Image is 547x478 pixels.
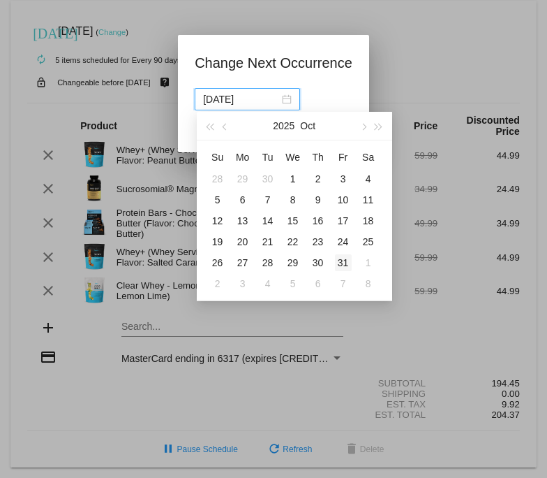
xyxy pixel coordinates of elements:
th: Mon [230,146,255,168]
div: 10 [335,191,352,208]
div: 8 [285,191,301,208]
td: 9/30/2025 [255,168,280,189]
div: 28 [260,254,276,271]
div: 18 [360,212,377,229]
th: Sun [205,146,230,168]
div: 30 [260,171,276,187]
td: 10/6/2025 [230,189,255,210]
button: Update [195,119,256,144]
th: Tue [255,146,280,168]
td: 10/14/2025 [255,210,280,231]
td: 10/29/2025 [280,252,306,273]
td: 10/16/2025 [306,210,331,231]
button: Next month (PageDown) [355,112,370,140]
div: 20 [234,233,251,250]
button: Last year (Control + left) [202,112,218,140]
div: 8 [360,275,377,292]
td: 10/7/2025 [255,189,280,210]
div: 29 [234,171,251,187]
div: 14 [260,212,276,229]
div: 1 [360,254,377,271]
div: 16 [310,212,327,229]
td: 10/3/2025 [331,168,356,189]
button: 2025 [273,112,294,140]
div: 27 [234,254,251,271]
div: 23 [310,233,327,250]
td: 10/4/2025 [356,168,381,189]
div: 12 [209,212,226,229]
div: 25 [360,233,377,250]
td: 10/22/2025 [280,231,306,252]
div: 24 [335,233,352,250]
div: 4 [260,275,276,292]
th: Thu [306,146,331,168]
td: 9/28/2025 [205,168,230,189]
td: 10/23/2025 [306,231,331,252]
td: 10/1/2025 [280,168,306,189]
td: 11/8/2025 [356,273,381,294]
td: 10/18/2025 [356,210,381,231]
td: 10/5/2025 [205,189,230,210]
div: 31 [335,254,352,271]
div: 4 [360,171,377,187]
h1: Change Next Occurrence [195,52,352,74]
td: 10/21/2025 [255,231,280,252]
div: 1 [285,171,301,187]
div: 29 [285,254,301,271]
td: 11/2/2025 [205,273,230,294]
div: 15 [285,212,301,229]
td: 10/28/2025 [255,252,280,273]
td: 10/20/2025 [230,231,255,252]
td: 10/27/2025 [230,252,255,273]
div: 7 [260,191,276,208]
div: 6 [234,191,251,208]
td: 9/29/2025 [230,168,255,189]
div: 3 [234,275,251,292]
th: Sat [356,146,381,168]
div: 5 [209,191,226,208]
td: 10/19/2025 [205,231,230,252]
th: Wed [280,146,306,168]
td: 10/31/2025 [331,252,356,273]
div: 30 [310,254,327,271]
td: 10/11/2025 [356,189,381,210]
button: Previous month (PageUp) [218,112,233,140]
td: 11/4/2025 [255,273,280,294]
div: 3 [335,171,352,187]
button: Next year (Control + right) [370,112,386,140]
td: 10/26/2025 [205,252,230,273]
td: 10/13/2025 [230,210,255,231]
td: 11/6/2025 [306,273,331,294]
div: 22 [285,233,301,250]
input: Select date [203,92,279,107]
div: 2 [209,275,226,292]
td: 10/12/2025 [205,210,230,231]
td: 10/30/2025 [306,252,331,273]
td: 10/9/2025 [306,189,331,210]
div: 11 [360,191,377,208]
td: 11/1/2025 [356,252,381,273]
td: 11/3/2025 [230,273,255,294]
td: 11/7/2025 [331,273,356,294]
button: Oct [300,112,315,140]
div: 13 [234,212,251,229]
td: 11/5/2025 [280,273,306,294]
td: 10/24/2025 [331,231,356,252]
div: 26 [209,254,226,271]
div: 17 [335,212,352,229]
div: 2 [310,171,327,187]
td: 10/15/2025 [280,210,306,231]
td: 10/2/2025 [306,168,331,189]
td: 10/25/2025 [356,231,381,252]
div: 28 [209,171,226,187]
div: 7 [335,275,352,292]
td: 10/8/2025 [280,189,306,210]
div: 19 [209,233,226,250]
div: 21 [260,233,276,250]
div: 9 [310,191,327,208]
div: 5 [285,275,301,292]
td: 10/17/2025 [331,210,356,231]
th: Fri [331,146,356,168]
td: 10/10/2025 [331,189,356,210]
div: 6 [310,275,327,292]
